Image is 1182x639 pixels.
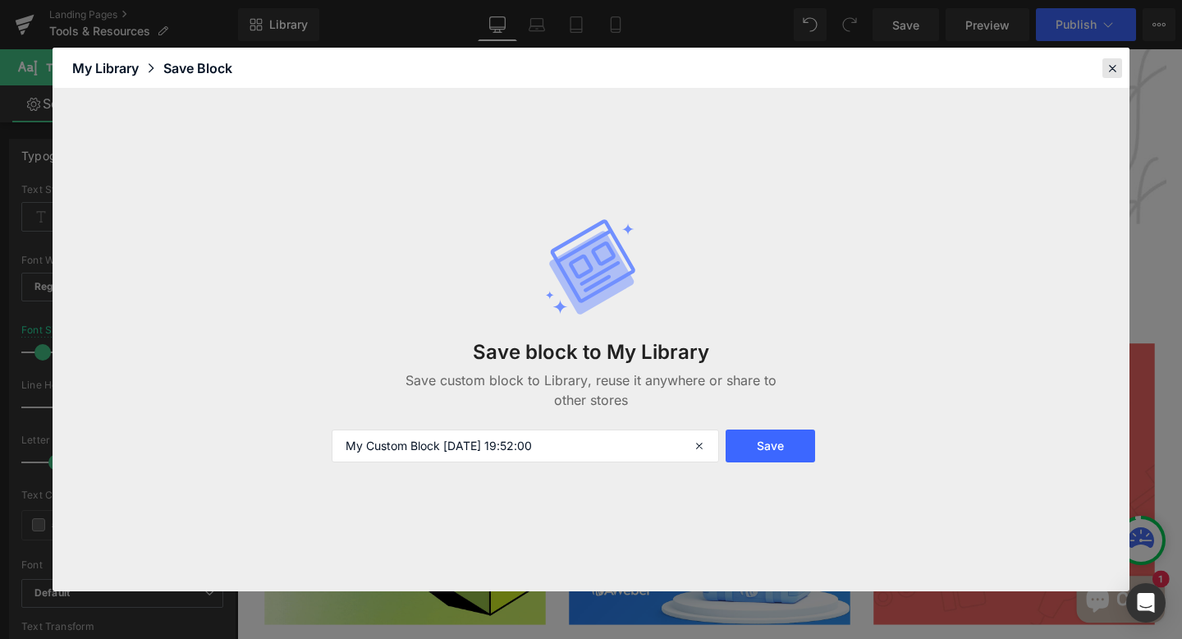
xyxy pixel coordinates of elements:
div: My Library [72,58,163,78]
div: Save Block [163,58,232,78]
h3: Save block to My Library [399,340,783,364]
span: Explore the tools and resources that helps [PERSON_NAME] run the admin part of business, corporat... [234,192,760,223]
inbox-online-store-chat: Shopify online store chat [877,554,980,607]
input: Enter your custom Block name [332,430,719,462]
div: Open Intercom Messenger [1126,583,1166,623]
span: Here's How We Get Our Work Done! [258,151,735,184]
p: Save custom block to Library, reuse it anywhere or share to other stores [399,370,783,410]
button: Save [726,430,815,462]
